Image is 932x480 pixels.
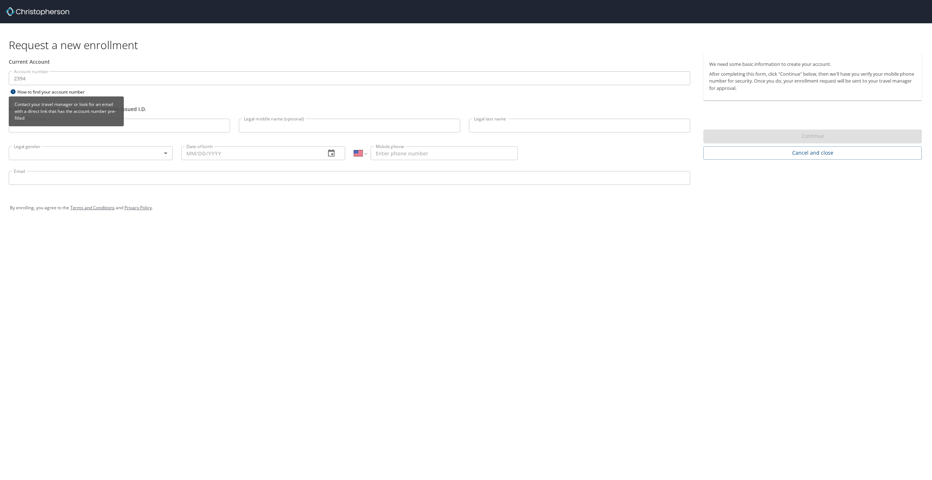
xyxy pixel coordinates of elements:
img: cbt logo [6,7,69,16]
input: MM/DD/YYYY [181,146,320,160]
div: How to find your account number [9,87,100,96]
div: ​ [9,146,173,160]
button: Cancel and close [703,146,922,160]
div: By enrolling, you agree to the and . [10,199,922,217]
a: Terms and Conditions [70,205,115,211]
p: We need some basic information to create your account. [709,61,916,68]
div: Full legal name as it appears on government-issued I.D. [9,105,690,113]
input: Enter phone number [371,146,518,160]
div: Current Account [9,58,690,66]
p: After completing this form, click "Continue" below, then we'll have you verify your mobile phone ... [709,71,916,92]
h1: Request a new enrollment [9,38,928,52]
span: Cancel and close [709,148,916,158]
a: Privacy Policy [125,205,152,211]
p: Contact your travel manager or look for an email with a direct link that has the account number p... [12,98,121,125]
